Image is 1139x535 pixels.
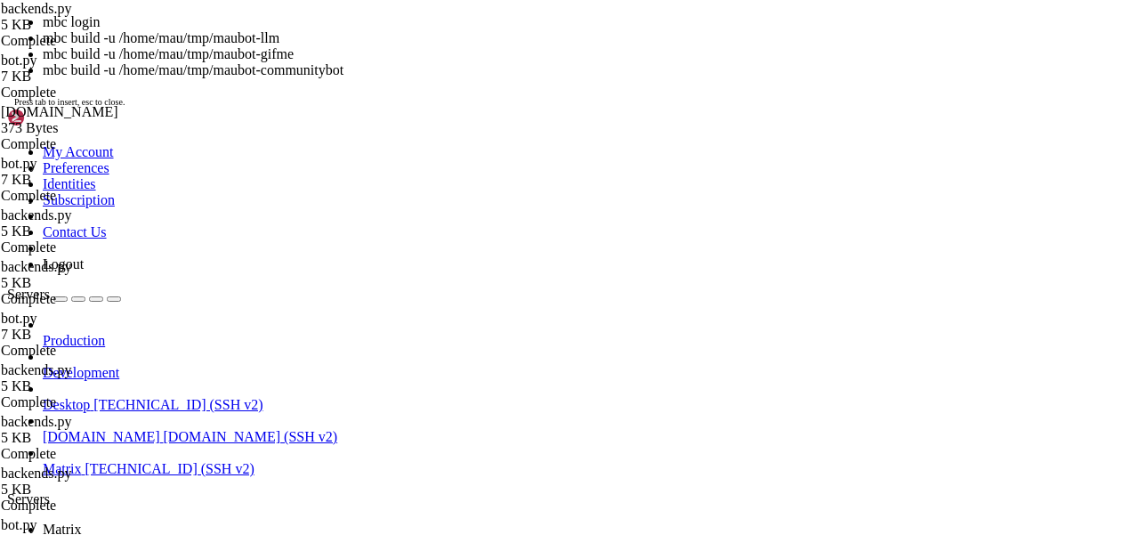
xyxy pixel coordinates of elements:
[1,85,168,101] div: Complete
[1,33,168,49] div: Complete
[1,378,168,394] div: 5 KB
[7,234,907,249] x-row: 00000"},"provider_name":null}},"user_id":"user_2yTBAaYUM8O6UjEitdbLSgqh5dM"}root@server1:/home/ma...
[7,280,907,295] x-row: root@server1:/home/mau# source /home/mau/bin/activate
[221,401,228,415] span: c
[1,275,168,291] div: 5 KB
[1,327,168,343] div: 7 KB
[1,414,168,446] span: backends.py
[7,401,43,415] span: (mau)
[1,259,72,274] span: backends.py
[7,113,907,128] x-row: {"error":{"message":"Rate limit exceeded: free-models-per-day. Add 10 credits to unlock 1000 free...
[1,291,168,307] div: Complete
[7,370,14,385] span: ?
[14,370,50,385] span: Alias
[1,259,168,291] span: backends.py
[1,498,168,514] div: Complete
[7,264,907,280] x-row: root@server1:/home/mau/tmp# cd /home/mau
[1,17,168,33] div: 5 KB
[1,207,168,239] span: backends.py
[1,156,168,188] span: bot.py
[1,446,168,462] div: Complete
[1,466,168,498] span: backends.py
[1,482,168,498] div: 5 KB
[1,343,168,359] div: Complete
[7,143,907,158] x-row: 00000"},"provider_name":null}},"user_id":"user_2yTBAaYUM8O6UjEitdbLSgqh5dM"}root@server1:/home/ma...
[7,22,907,37] x-row: Run 'do-release-upgrade' to upgrade to it.
[7,189,907,204] x-row: root@server1:/home/mau/tmp# ./[DOMAIN_NAME]
[7,128,907,143] x-row: y","code":429,"metadata":{"headers":{"X-RateLimit-Limit":"50","X-RateLimit-Remaining":"0","X-Rate...
[43,401,206,415] span: root@server1:/home/mau#
[1,239,168,255] div: Complete
[71,325,107,339] span: moder
[7,219,907,234] x-row: y","code":429,"metadata":{"headers":{"X-RateLimit-Limit":"50","X-RateLimit-Remaining":"0","X-Rate...
[7,158,907,174] x-row: -bash: ./[DOMAIN_NAME]: Permission denied
[1,311,168,343] span: bot.py
[1,223,168,239] div: 5 KB
[7,204,907,219] x-row: {"error":{"message":"Rate limit exceeded: free-models-per-day. Add 10 credits to unlock 1000 free...
[7,98,907,113] x-row: root@server1:/home/mau/tmp# ./[DOMAIN_NAME]
[7,310,907,325] x-row: WARNING: your terminal doesn't support cursor position requests (CPR).
[1,1,72,16] span: backends.py
[7,385,164,400] span: Logged in successfully
[1,207,72,223] span: backends.py
[214,401,221,415] span: b
[7,7,907,22] x-row: New release '24.04.3 LTS' available.
[14,340,71,354] span: Password
[1,156,36,171] span: bot.py
[1,120,168,136] div: 373 Bytes
[1,311,36,326] span: bot.py
[1,104,168,136] span: test.sh
[1,53,168,85] span: bot.py
[1,53,36,68] span: bot.py
[1,362,168,394] span: backends.py
[254,401,262,416] div: (33, 26)
[7,355,14,369] span: ?
[1,104,118,119] span: [DOMAIN_NAME]
[1,136,168,152] div: Complete
[1,362,72,377] span: backends.py
[1,517,36,532] span: bot.py
[14,355,57,369] span: Server
[7,174,907,189] x-row: root@server1:/home/mau/tmp# chmod +x [DOMAIN_NAME]
[1,394,168,410] div: Complete
[7,68,907,83] x-row: Last login: [DATE] from [TECHNICAL_ID]
[14,325,71,339] span: Username
[1,188,168,204] div: Complete
[1,430,168,446] div: 5 KB
[7,340,14,354] span: ?
[7,295,907,310] x-row: (mau) root@server1:/home/mau# mbc login
[1,69,168,85] div: 7 KB
[57,355,93,369] span: [URL]
[1,414,72,429] span: backends.py
[1,466,72,481] span: backends.py
[1,1,168,33] span: backends.py
[206,401,214,415] span: m
[1,172,168,188] div: 7 KB
[7,249,907,264] x-row: p
[7,325,14,339] span: ?
[7,83,907,98] x-row: root@server1:~# cd /home/mau/tmp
